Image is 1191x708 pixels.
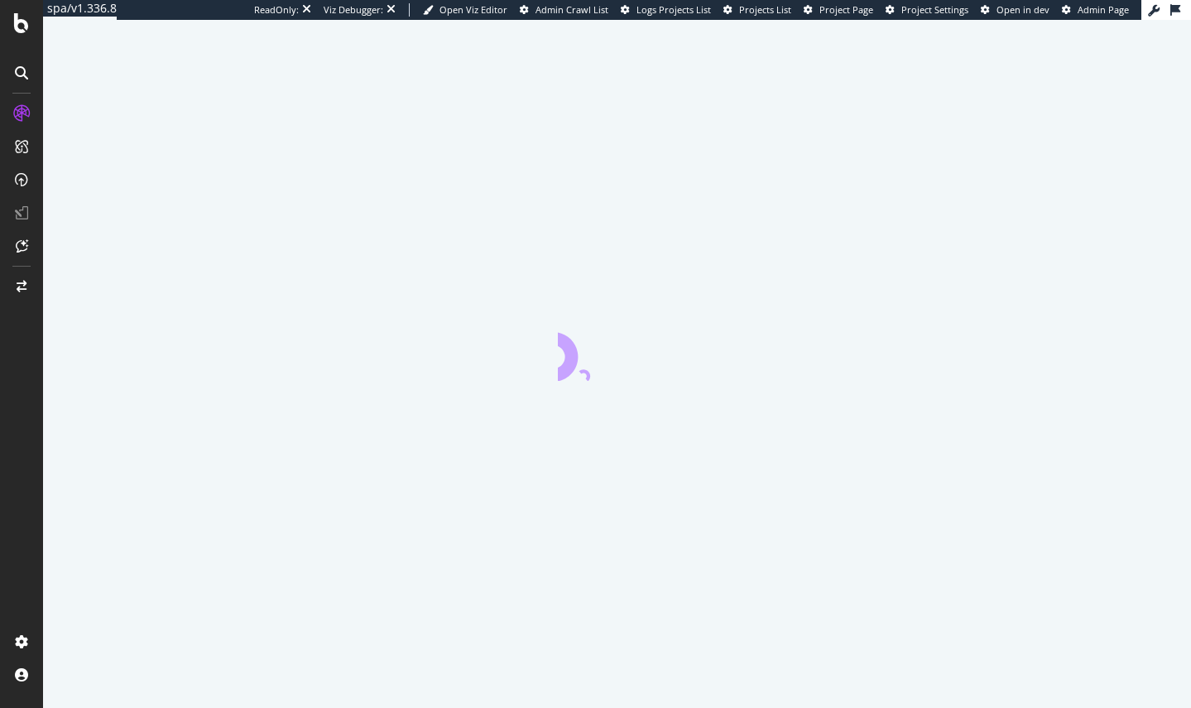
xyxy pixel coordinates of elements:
[981,3,1049,17] a: Open in dev
[439,3,507,16] span: Open Viz Editor
[254,3,299,17] div: ReadOnly:
[901,3,968,16] span: Project Settings
[819,3,873,16] span: Project Page
[636,3,711,16] span: Logs Projects List
[1062,3,1129,17] a: Admin Page
[324,3,383,17] div: Viz Debugger:
[423,3,507,17] a: Open Viz Editor
[886,3,968,17] a: Project Settings
[520,3,608,17] a: Admin Crawl List
[804,3,873,17] a: Project Page
[558,321,677,381] div: animation
[739,3,791,16] span: Projects List
[723,3,791,17] a: Projects List
[1078,3,1129,16] span: Admin Page
[997,3,1049,16] span: Open in dev
[621,3,711,17] a: Logs Projects List
[535,3,608,16] span: Admin Crawl List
